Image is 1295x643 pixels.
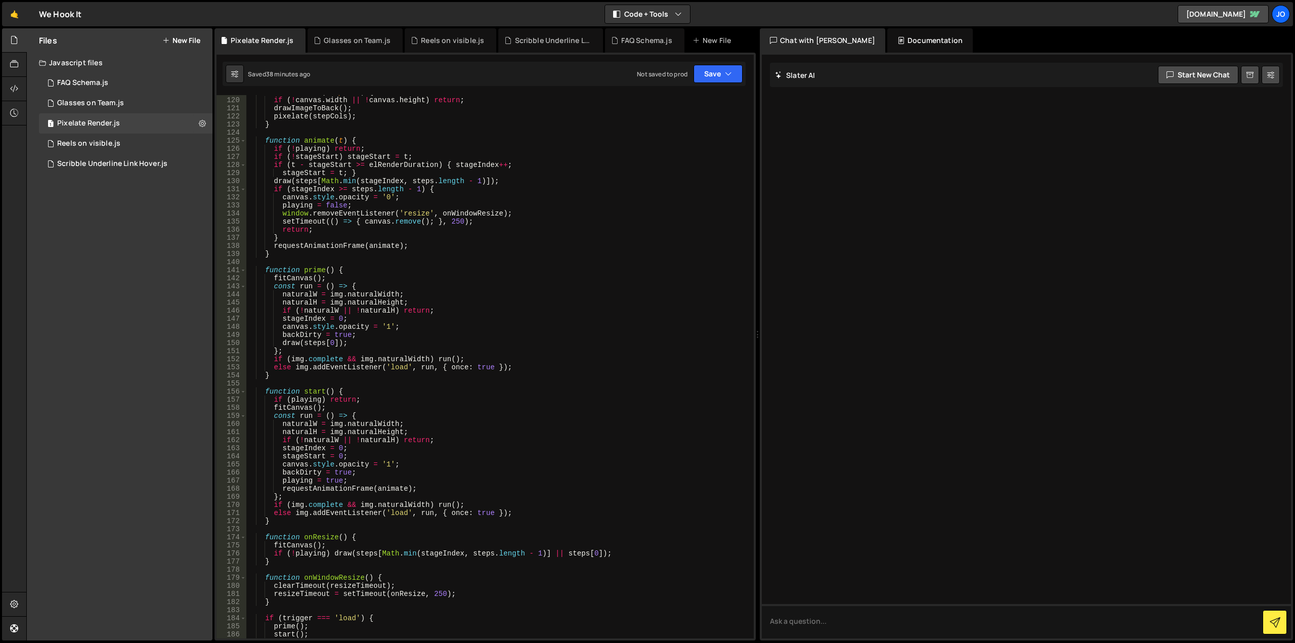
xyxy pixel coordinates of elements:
[217,566,246,574] div: 178
[217,104,246,112] div: 121
[217,517,246,525] div: 172
[57,119,120,128] div: Pixelate Render.js
[162,36,200,45] button: New File
[57,159,167,168] div: Scribble Underline Link Hover.js
[217,185,246,193] div: 131
[248,70,310,78] div: Saved
[217,315,246,323] div: 147
[217,420,246,428] div: 160
[57,99,124,108] div: Glasses on Team.js
[217,161,246,169] div: 128
[48,120,54,128] span: 1
[39,35,57,46] h2: Files
[217,96,246,104] div: 120
[217,339,246,347] div: 150
[217,533,246,541] div: 174
[217,298,246,307] div: 145
[217,493,246,501] div: 169
[217,388,246,396] div: 156
[217,153,246,161] div: 127
[217,169,246,177] div: 129
[217,120,246,128] div: 123
[1158,66,1238,84] button: Start new chat
[217,331,246,339] div: 149
[217,226,246,234] div: 136
[217,460,246,468] div: 165
[217,404,246,412] div: 158
[217,436,246,444] div: 162
[217,274,246,282] div: 142
[217,590,246,598] div: 181
[887,28,973,53] div: Documentation
[217,193,246,201] div: 132
[217,290,246,298] div: 144
[217,428,246,436] div: 161
[217,201,246,209] div: 133
[1178,5,1269,23] a: [DOMAIN_NAME]
[266,70,310,78] div: 38 minutes ago
[217,242,246,250] div: 138
[39,8,82,20] div: We Hook It
[57,78,108,88] div: FAQ Schema.js
[217,137,246,145] div: 125
[217,485,246,493] div: 168
[217,347,246,355] div: 151
[217,282,246,290] div: 143
[217,541,246,549] div: 175
[217,614,246,622] div: 184
[2,2,27,26] a: 🤙
[217,630,246,638] div: 186
[217,371,246,379] div: 154
[515,35,591,46] div: Scribble Underline Link Hover.js
[217,250,246,258] div: 139
[217,622,246,630] div: 185
[217,606,246,614] div: 183
[621,35,672,46] div: FAQ Schema.js
[693,35,735,46] div: New File
[27,53,212,73] div: Javascript files
[57,139,120,148] div: Reels on visible.js
[217,323,246,331] div: 148
[217,598,246,606] div: 182
[605,5,690,23] button: Code + Tools
[217,355,246,363] div: 152
[217,112,246,120] div: 122
[694,65,743,83] button: Save
[217,477,246,485] div: 167
[324,35,391,46] div: Glasses on Team.js
[217,258,246,266] div: 140
[217,412,246,420] div: 159
[217,379,246,388] div: 155
[39,134,212,154] div: 16958/46498.js
[217,509,246,517] div: 171
[39,73,212,93] div: 16958/46495.js
[1272,5,1290,23] a: Jo
[39,113,212,134] div: 16958/46500.js
[217,444,246,452] div: 163
[217,209,246,218] div: 134
[760,28,885,53] div: Chat with [PERSON_NAME]
[217,177,246,185] div: 130
[421,35,484,46] div: Reels on visible.js
[39,93,212,113] div: 16958/46499.js
[217,549,246,558] div: 176
[231,35,293,46] div: Pixelate Render.js
[217,468,246,477] div: 166
[217,396,246,404] div: 157
[217,128,246,137] div: 124
[217,452,246,460] div: 164
[217,145,246,153] div: 126
[217,234,246,242] div: 137
[217,558,246,566] div: 177
[217,525,246,533] div: 173
[637,70,687,78] div: Not saved to prod
[217,501,246,509] div: 170
[217,582,246,590] div: 180
[217,363,246,371] div: 153
[217,307,246,315] div: 146
[217,574,246,582] div: 179
[217,218,246,226] div: 135
[775,70,815,80] h2: Slater AI
[39,154,212,174] div: Scribble Underline Link Hover.js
